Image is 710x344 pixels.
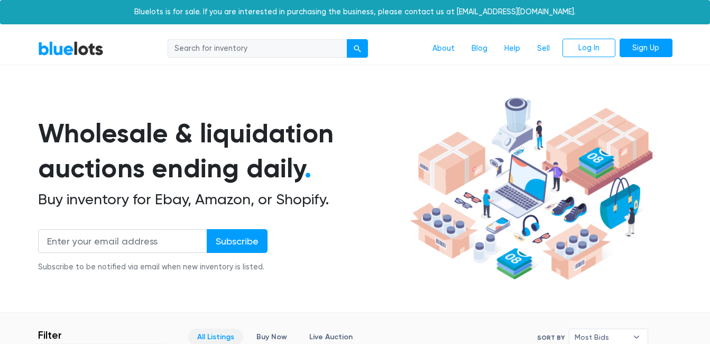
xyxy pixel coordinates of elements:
[537,333,565,342] label: Sort By
[168,39,347,58] input: Search for inventory
[563,39,615,58] a: Log In
[496,39,529,59] a: Help
[529,39,558,59] a: Sell
[620,39,672,58] a: Sign Up
[38,116,406,186] h1: Wholesale & liquidation auctions ending daily
[305,152,311,184] span: .
[207,229,268,253] input: Subscribe
[406,93,657,285] img: hero-ee84e7d0318cb26816c560f6b4441b76977f77a177738b4e94f68c95b2b83dbb.png
[38,229,207,253] input: Enter your email address
[38,261,268,273] div: Subscribe to be notified via email when new inventory is listed.
[38,41,104,56] a: BlueLots
[424,39,463,59] a: About
[463,39,496,59] a: Blog
[38,191,406,209] h2: Buy inventory for Ebay, Amazon, or Shopify.
[38,329,62,341] h3: Filter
